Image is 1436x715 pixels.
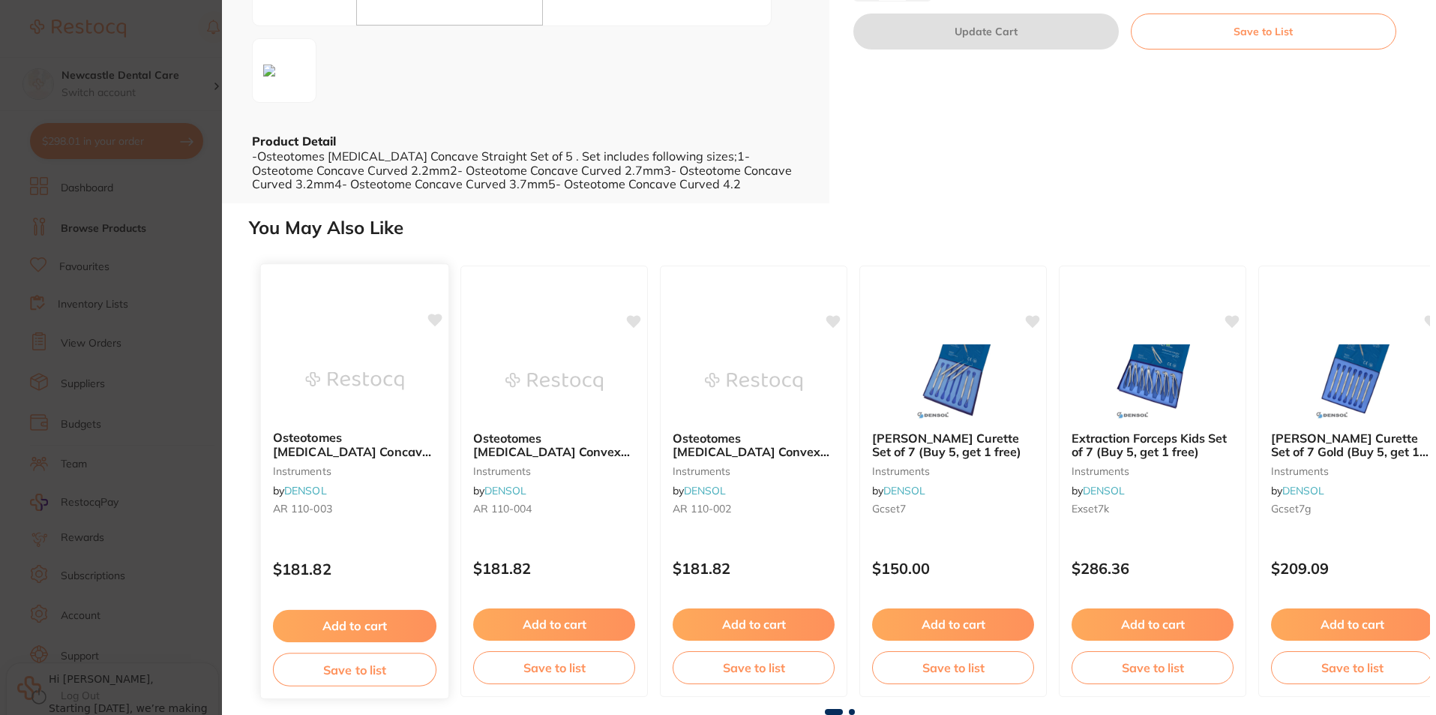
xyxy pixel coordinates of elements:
button: Add to cart [1271,608,1433,640]
small: instruments [1072,465,1234,477]
span: by [673,484,726,497]
b: Product Detail [252,134,336,149]
button: Save to list [673,651,835,684]
p: $150.00 [872,560,1034,577]
p: $181.82 [273,560,436,578]
button: Add to cart [273,610,436,642]
span: by [872,484,925,497]
b: Gracey Curette Set of 7 Gold (Buy 5, get 1 free) [1271,431,1433,459]
small: instruments [273,465,436,477]
small: gcset7g [1271,503,1433,515]
img: Osteotomes Sinus lift Concave Curved Set of 5 (Buy 5, get 1 free) [305,343,403,419]
img: Gracey Curette Set of 7 (Buy 5, get 1 free) [904,344,1002,419]
button: Add to cart [473,608,635,640]
small: gcset7 [872,503,1034,515]
small: instruments [473,465,635,477]
button: Save to list [1271,651,1433,684]
div: Hi [PERSON_NAME], ​ Starting [DATE], we’re making some updates to our product offerings on the Re... [49,32,208,458]
button: Add to cart [1072,608,1234,640]
a: DENSOL [484,484,526,497]
img: Osteotomes Sinus lift Convex Curved Set of 5 (Buy 5, get 1 free) [705,344,802,419]
small: instruments [673,465,835,477]
button: Add to cart [872,608,1034,640]
small: AR 110-004 [473,503,635,515]
p: $181.82 [673,560,835,577]
a: DENSOL [1083,484,1125,497]
b: Osteotomes Sinus lift Convex Straight Set of 5 (Buy 5, get 1 free) [473,431,635,459]
div: -Osteotomes [MEDICAL_DATA] Concave Straight Set of 5 . Set includes following sizes;1- Osteotome ... [252,149,799,191]
span: by [273,484,327,497]
h2: You May Also Like [249,218,1430,239]
img: Profile image for Restocq [17,36,41,60]
img: Osteotomes Sinus lift Convex Straight Set of 5 (Buy 5, get 1 free) [505,344,603,419]
a: DENSOL [1282,484,1324,497]
button: Save to List [1131,14,1396,50]
span: by [473,484,526,497]
button: Save to list [872,651,1034,684]
img: Gracey Curette Set of 7 Gold (Buy 5, get 1 free) [1303,344,1401,419]
span: by [1271,484,1324,497]
p: $209.09 [1271,560,1433,577]
a: DENSOL [284,484,327,497]
b: Extraction Forceps Kids Set of 7 (Buy 5, get 1 free) [1072,431,1234,459]
a: DENSOL [883,484,925,497]
small: instruments [872,465,1034,477]
small: AR 110-003 [273,503,436,515]
b: Gracey Curette Set of 7 (Buy 5, get 1 free) [872,431,1034,459]
b: Osteotomes Sinus lift Concave Curved Set of 5 (Buy 5, get 1 free) [273,431,436,458]
a: DENSOL [684,484,726,497]
img: Extraction Forceps Kids Set of 7 (Buy 5, get 1 free) [1104,344,1201,419]
small: AR 110-002 [673,503,835,515]
div: Message content [49,32,208,257]
p: $286.36 [1072,560,1234,577]
button: Save to list [473,651,635,684]
img: U2V0LW9mLTUuanBn [257,59,281,83]
p: $181.82 [473,560,635,577]
button: Save to list [1072,651,1234,684]
div: message notification from Restocq, 6d ago. Hi Sam, ​ Starting 11 August, we’re making some update... [6,23,219,287]
small: exset7k [1072,503,1234,515]
b: Osteotomes Sinus lift Convex Curved Set of 5 (Buy 5, get 1 free) [673,431,835,459]
span: by [1072,484,1125,497]
p: Message from Restocq, sent 6d ago [49,263,208,277]
button: Save to list [273,653,436,686]
button: Add to cart [673,608,835,640]
small: instruments [1271,465,1433,477]
button: Update Cart [853,14,1119,50]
